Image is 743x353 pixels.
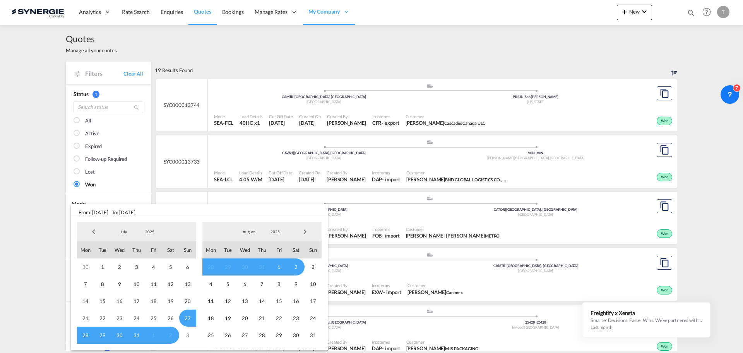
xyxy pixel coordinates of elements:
span: Next Month [297,224,313,239]
span: August [236,229,261,234]
span: Mon [77,241,94,258]
span: Sat [162,241,179,258]
span: Previous Month [86,224,101,239]
md-select: Month: July [110,226,137,238]
span: Tue [94,241,111,258]
span: Sat [288,241,305,258]
span: Thu [128,241,145,258]
span: Sun [179,241,196,258]
span: Tue [219,241,236,258]
span: Wed [236,241,253,258]
span: July [111,229,136,234]
md-select: Month: August [236,226,262,238]
span: Fri [145,241,162,258]
span: 2025 [263,229,288,234]
span: From: [DATE] To: [DATE] [71,204,328,216]
span: Fri [270,241,288,258]
span: 2025 [137,229,162,234]
span: Sun [305,241,322,258]
md-select: Year: 2025 [262,226,288,238]
span: Wed [111,241,128,258]
span: Thu [253,241,270,258]
span: Mon [202,241,219,258]
md-select: Year: 2025 [137,226,163,238]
